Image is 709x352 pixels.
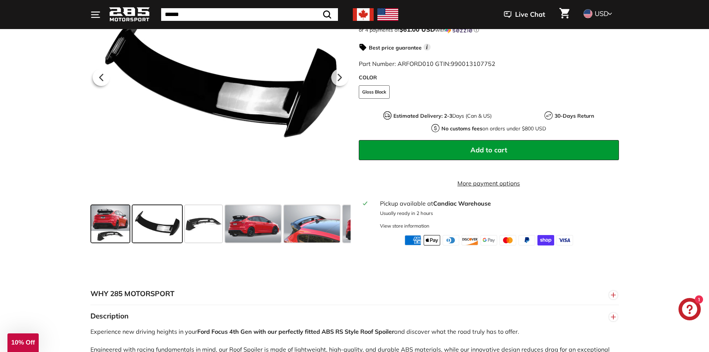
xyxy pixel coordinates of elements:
span: Live Chat [515,10,545,19]
img: shopify_pay [537,235,554,245]
span: Part Number: ARFORD010 GTIN: [359,60,495,67]
label: COLOR [359,74,619,82]
input: Search [161,8,338,21]
p: on orders under $800 USD [441,125,546,133]
button: Live Chat [494,5,555,24]
span: USD [595,9,609,18]
div: or 4 payments of$61.00 USDwithSezzle Click to learn more about Sezzle [359,26,619,34]
img: Sezzle [445,27,472,34]
p: Usually ready in 2 hours [380,210,614,217]
button: Description [90,305,619,327]
img: master [499,235,516,245]
img: Logo_285_Motorsport_areodynamics_components [109,6,150,23]
img: discover [462,235,478,245]
img: american_express [405,235,421,245]
div: or 4 payments of with [359,26,619,34]
p: Days (Can & US) [393,112,492,120]
strong: Ford Focus 4th Gen with our perfectly fitted ABS RS Style Roof Spoiler [197,328,394,335]
img: google_pay [480,235,497,245]
span: $61.00 USD [399,25,435,33]
strong: Candiac Warehouse [433,200,491,207]
button: WHY 285 MOTORSPORT [90,283,619,305]
img: diners_club [443,235,459,245]
button: Add to cart [359,140,619,160]
strong: 30-Days Return [555,112,594,119]
span: Add to cart [470,146,507,154]
a: Cart [555,2,574,27]
img: visa [556,235,573,245]
span: 990013107752 [451,60,495,67]
span: i [424,44,431,51]
div: Pickup available at [380,199,614,208]
img: paypal [518,235,535,245]
inbox-online-store-chat: Shopify online store chat [676,298,703,322]
img: apple_pay [424,235,440,245]
strong: Best price guarantee [369,44,422,51]
div: 10% Off [7,333,39,352]
div: View store information [380,222,429,229]
strong: No customs fees [441,125,482,132]
span: 10% Off [11,339,35,346]
strong: Estimated Delivery: 2-3 [393,112,452,119]
a: More payment options [359,179,619,188]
